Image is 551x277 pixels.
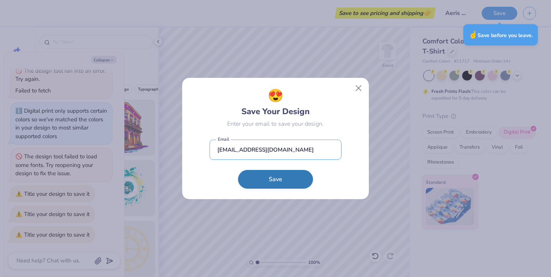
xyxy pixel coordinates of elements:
[227,119,324,128] div: Enter your email to save your design.
[241,86,310,118] div: Save Your Design
[469,30,478,40] span: ☝️
[463,24,538,46] div: Save before you leave.
[352,81,366,95] button: Close
[238,170,313,189] button: Save
[268,86,283,106] span: 😍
